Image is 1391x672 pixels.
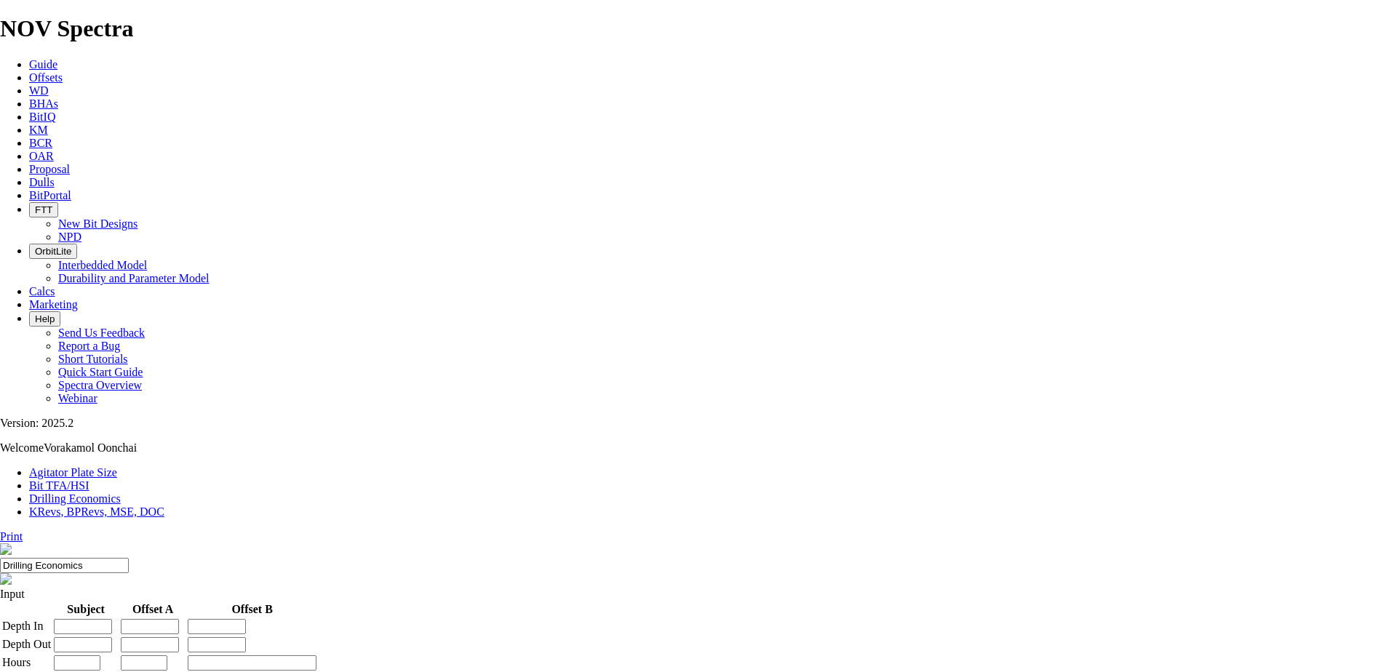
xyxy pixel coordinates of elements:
a: Guide [29,58,57,71]
a: WD [29,84,49,97]
a: Bit TFA/HSI [29,479,89,492]
a: Webinar [58,392,97,404]
a: OAR [29,150,54,162]
th: Subject [53,602,119,617]
a: Agitator Plate Size [29,466,117,479]
a: BitPortal [29,189,71,201]
a: Offsets [29,71,63,84]
a: Calcs [29,285,55,297]
span: Vorakamol Oonchai [44,441,137,454]
a: Short Tutorials [58,353,128,365]
th: Offset B [187,602,317,617]
td: Hours [1,655,52,671]
a: Send Us Feedback [58,327,145,339]
span: OrbitLite [35,246,71,257]
a: BitIQ [29,111,55,123]
a: KRevs, BPRevs, MSE, DOC [29,505,164,518]
a: Dulls [29,176,55,188]
a: Report a Bug [58,340,120,352]
button: FTT [29,202,58,217]
a: Proposal [29,163,70,175]
a: BHAs [29,97,58,110]
a: Marketing [29,298,78,311]
a: New Bit Designs [58,217,137,230]
a: BCR [29,137,52,149]
a: Quick Start Guide [58,366,143,378]
span: FTT [35,204,52,215]
a: NPD [58,231,81,243]
button: OrbitLite [29,244,77,259]
button: Help [29,311,60,327]
a: Interbedded Model [58,259,147,271]
a: Drilling Economics [29,492,121,505]
span: Help [35,313,55,324]
a: Durability and Parameter Model [58,272,210,284]
a: Spectra Overview [58,379,142,391]
th: Offset A [120,602,186,617]
td: Depth In [1,618,52,635]
a: KM [29,124,48,136]
td: Depth Out [1,636,52,653]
